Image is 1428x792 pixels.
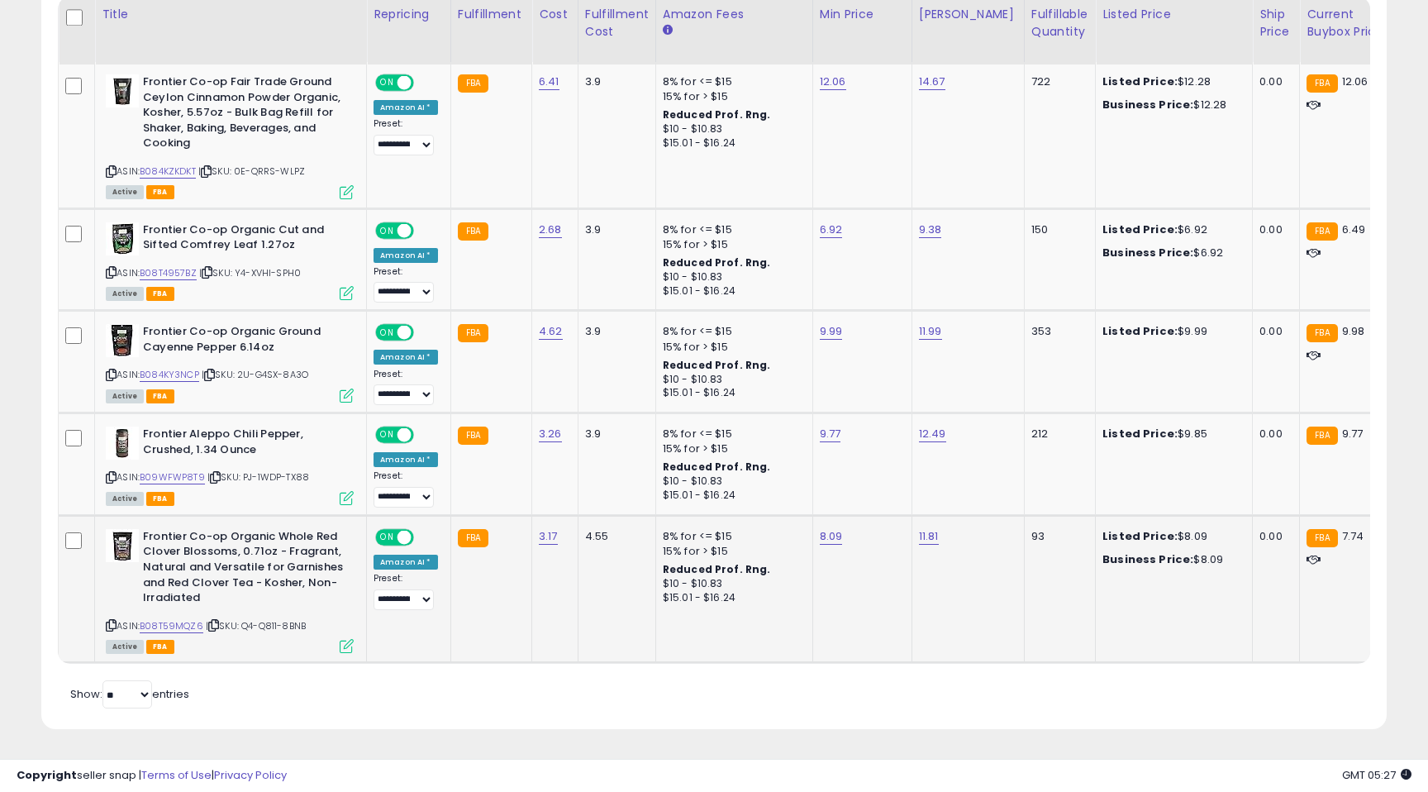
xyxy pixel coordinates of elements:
[1102,74,1178,89] b: Listed Price:
[377,428,397,442] span: ON
[17,768,287,784] div: seller snap | |
[663,562,771,576] b: Reduced Prof. Rng.
[1102,222,1240,237] div: $6.92
[663,460,771,474] b: Reduced Prof. Rng.
[1102,323,1178,339] b: Listed Price:
[106,529,139,562] img: 414lDHXaMOL._SL40_.jpg
[1307,427,1337,445] small: FBA
[820,222,843,238] a: 6.92
[1342,767,1411,783] span: 2025-08-13 05:27 GMT
[143,427,344,461] b: Frontier Aleppo Chili Pepper, Crushed, 1.34 Ounce
[106,427,354,503] div: ASIN:
[1259,222,1287,237] div: 0.00
[1031,6,1088,41] div: Fulfillable Quantity
[458,74,488,93] small: FBA
[1307,6,1392,41] div: Current Buybox Price
[374,555,438,570] div: Amazon AI *
[663,427,800,441] div: 8% for <= $15
[214,767,287,783] a: Privacy Policy
[1102,245,1193,260] b: Business Price:
[102,6,359,23] div: Title
[1102,529,1240,544] div: $8.09
[1259,74,1287,89] div: 0.00
[663,284,800,298] div: $15.01 - $16.24
[70,686,189,702] span: Show: entries
[199,266,301,279] span: | SKU: Y4-XVHI-SPH0
[140,266,197,280] a: B08T4957BZ
[1259,324,1287,339] div: 0.00
[585,6,649,41] div: Fulfillment Cost
[1102,74,1240,89] div: $12.28
[106,74,354,197] div: ASIN:
[374,266,438,303] div: Preset:
[663,74,800,89] div: 8% for <= $15
[458,427,488,445] small: FBA
[1342,426,1364,441] span: 9.77
[663,122,800,136] div: $10 - $10.83
[412,326,438,340] span: OFF
[663,324,800,339] div: 8% for <= $15
[919,74,945,90] a: 14.67
[820,426,841,442] a: 9.77
[106,324,139,357] img: 414qgO0VW+L._SL40_.jpg
[1307,222,1337,241] small: FBA
[374,369,438,406] div: Preset:
[412,223,438,237] span: OFF
[374,6,444,23] div: Repricing
[1102,324,1240,339] div: $9.99
[919,6,1017,23] div: [PERSON_NAME]
[140,368,199,382] a: B084KY3NCP
[663,136,800,150] div: $15.01 - $16.24
[539,222,562,238] a: 2.68
[663,475,800,489] div: $10 - $10.83
[458,324,488,342] small: FBA
[1102,222,1178,237] b: Listed Price:
[106,427,139,460] img: 41ZWq24zy4L._SL40_.jpg
[202,368,308,381] span: | SKU: 2U-G4SX-8A3O
[663,489,800,503] div: $15.01 - $16.24
[140,165,196,179] a: B084KZKDKT
[106,324,354,401] div: ASIN:
[141,767,212,783] a: Terms of Use
[1342,222,1366,237] span: 6.49
[106,492,144,506] span: All listings currently available for purchase on Amazon
[412,428,438,442] span: OFF
[206,619,306,632] span: | SKU: Q4-Q811-8BNB
[663,23,673,38] small: Amazon Fees.
[585,324,643,339] div: 3.9
[458,222,488,241] small: FBA
[663,373,800,387] div: $10 - $10.83
[377,223,397,237] span: ON
[1102,6,1245,23] div: Listed Price
[1031,74,1083,89] div: 722
[377,76,397,90] span: ON
[106,389,144,403] span: All listings currently available for purchase on Amazon
[663,237,800,252] div: 15% for > $15
[1031,324,1083,339] div: 353
[585,74,643,89] div: 3.9
[663,529,800,544] div: 8% for <= $15
[140,470,205,484] a: B09WFWP8T9
[663,386,800,400] div: $15.01 - $16.24
[1031,529,1083,544] div: 93
[198,165,305,178] span: | SKU: 0E-QRRS-WLPZ
[17,767,77,783] strong: Copyright
[663,577,800,591] div: $10 - $10.83
[106,74,139,107] img: 41Suo1MAZKL._SL40_.jpg
[143,324,344,359] b: Frontier Co-op Organic Ground Cayenne Pepper 6.14oz
[1102,97,1193,112] b: Business Price:
[374,100,438,115] div: Amazon AI *
[146,185,174,199] span: FBA
[1342,74,1368,89] span: 12.06
[146,492,174,506] span: FBA
[663,107,771,122] b: Reduced Prof. Rng.
[207,470,309,484] span: | SKU: PJ-1WDP-TX88
[820,323,843,340] a: 9.99
[1102,551,1193,567] b: Business Price:
[143,529,344,610] b: Frontier Co-op Organic Whole Red Clover Blossoms, 0.71oz - Fragrant, Natural and Versatile for Ga...
[539,323,563,340] a: 4.62
[919,528,939,545] a: 11.81
[106,287,144,301] span: All listings currently available for purchase on Amazon
[106,529,354,651] div: ASIN:
[539,74,559,90] a: 6.41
